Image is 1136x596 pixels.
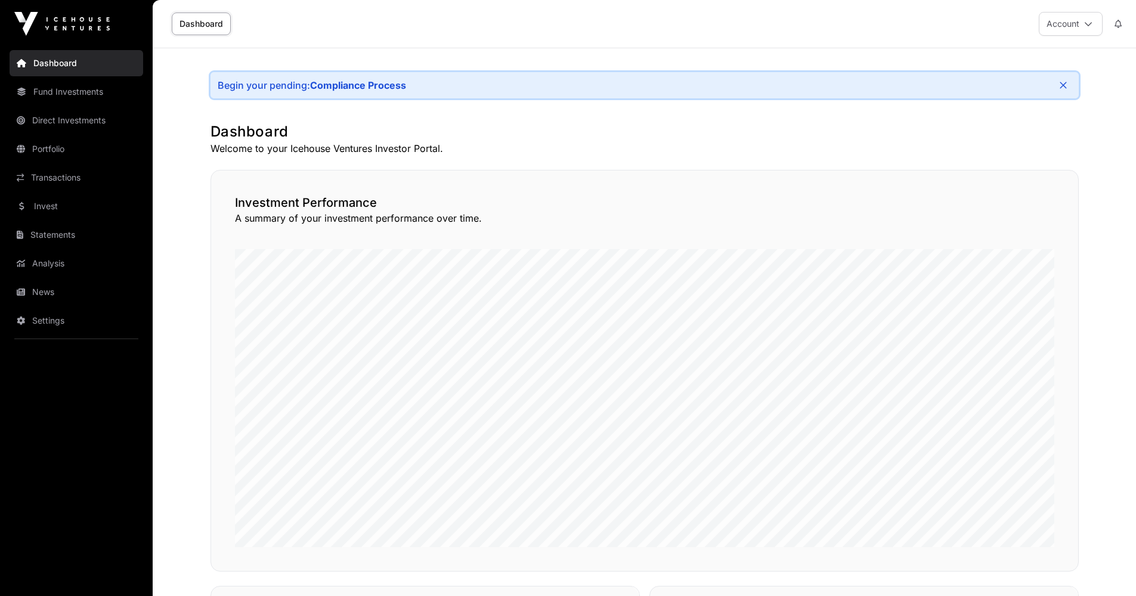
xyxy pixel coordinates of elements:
[172,13,231,35] a: Dashboard
[211,122,1079,141] h1: Dashboard
[10,308,143,334] a: Settings
[235,194,1054,211] h2: Investment Performance
[310,79,406,91] a: Compliance Process
[10,79,143,105] a: Fund Investments
[1055,77,1072,94] button: Close
[10,250,143,277] a: Analysis
[10,136,143,162] a: Portfolio
[1076,539,1136,596] iframe: Chat Widget
[10,222,143,248] a: Statements
[10,50,143,76] a: Dashboard
[10,164,143,191] a: Transactions
[218,79,406,91] div: Begin your pending:
[235,211,1054,225] p: A summary of your investment performance over time.
[1039,12,1103,36] button: Account
[10,107,143,134] a: Direct Investments
[10,193,143,219] a: Invest
[10,279,143,305] a: News
[211,141,1079,156] p: Welcome to your Icehouse Ventures Investor Portal.
[14,12,110,36] img: Icehouse Ventures Logo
